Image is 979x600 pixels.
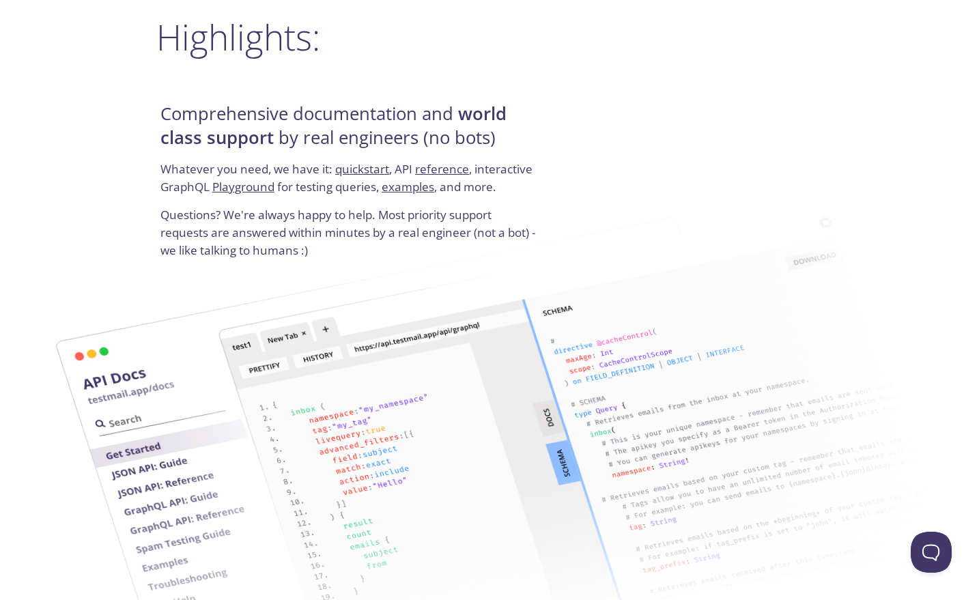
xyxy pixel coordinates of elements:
h2: Highlights: [156,16,823,57]
a: examples [382,179,434,195]
a: reference [415,161,469,177]
iframe: Help Scout Beacon - Open [911,532,952,573]
strong: world class support [160,102,507,149]
a: quickstart [335,161,389,177]
p: Whatever you need, we have it: , API , interactive GraphQL for testing queries, , and more. [160,160,541,206]
a: Playground [212,179,274,195]
h4: Comprehensive documentation and by real engineers (no bots) [160,102,541,160]
p: Questions? We're always happy to help. Most priority support requests are answered within minutes... [160,206,541,259]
